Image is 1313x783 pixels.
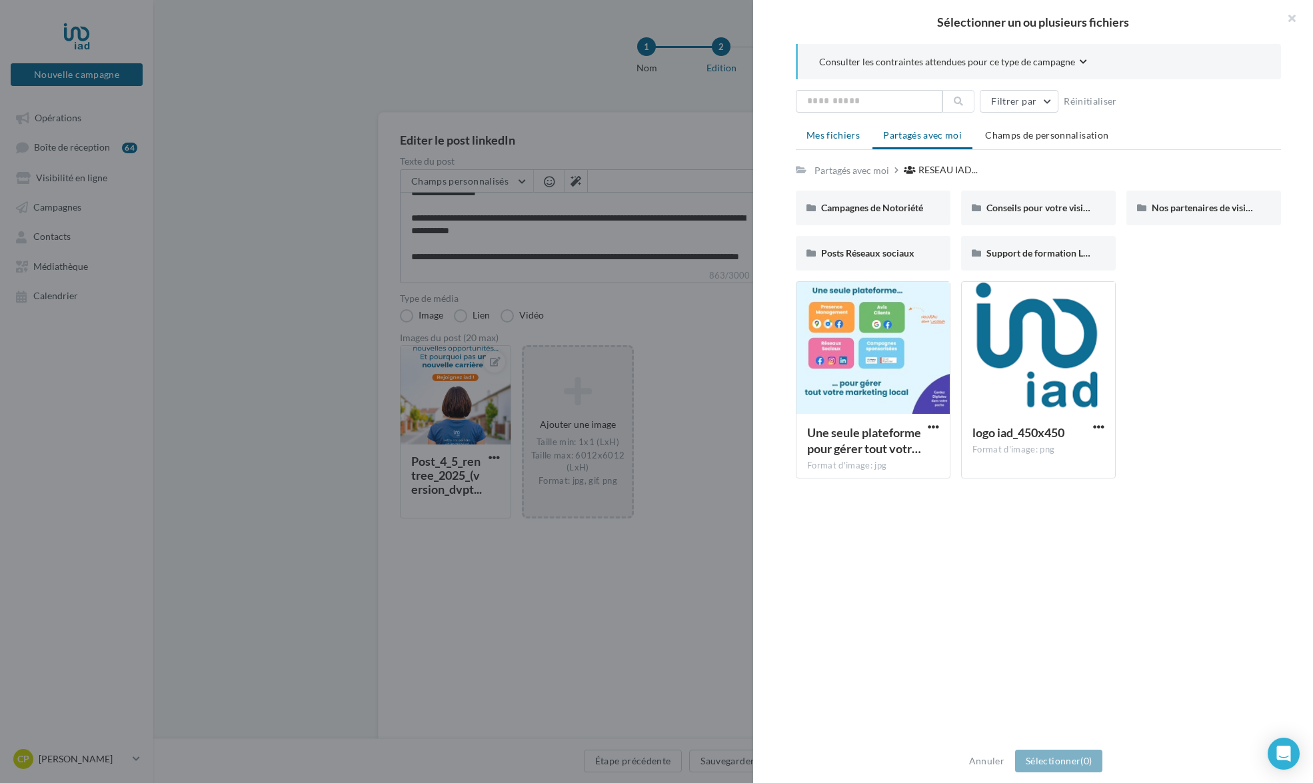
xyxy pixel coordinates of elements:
span: Conseils pour votre visibilité locale [986,202,1131,213]
span: logo iad_450x450 [972,425,1064,440]
span: Partagés avec moi [883,129,962,141]
span: Nos partenaires de visibilité locale [1152,202,1294,213]
span: Consulter les contraintes attendues pour ce type de campagne [819,55,1075,69]
button: Annuler [964,753,1010,769]
span: (0) [1080,755,1092,766]
span: Support de formation Localads [986,247,1114,259]
button: Sélectionner(0) [1015,750,1102,772]
button: Consulter les contraintes attendues pour ce type de campagne [819,55,1087,71]
div: Format d'image: jpg [807,460,939,472]
button: Filtrer par [980,90,1058,113]
button: Réinitialiser [1058,93,1122,109]
div: Open Intercom Messenger [1268,738,1300,770]
span: Champs de personnalisation [985,129,1108,141]
div: Format d'image: png [972,444,1104,456]
span: Campagnes de Notoriété [821,202,923,213]
span: Mes fichiers [806,129,860,141]
span: RESEAU IAD... [918,163,978,177]
span: Une seule plateforme pour gérer tout votre marketing local [807,425,921,456]
h2: Sélectionner un ou plusieurs fichiers [774,16,1292,28]
div: Partagés avec moi [814,164,889,177]
span: Posts Réseaux sociaux [821,247,914,259]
